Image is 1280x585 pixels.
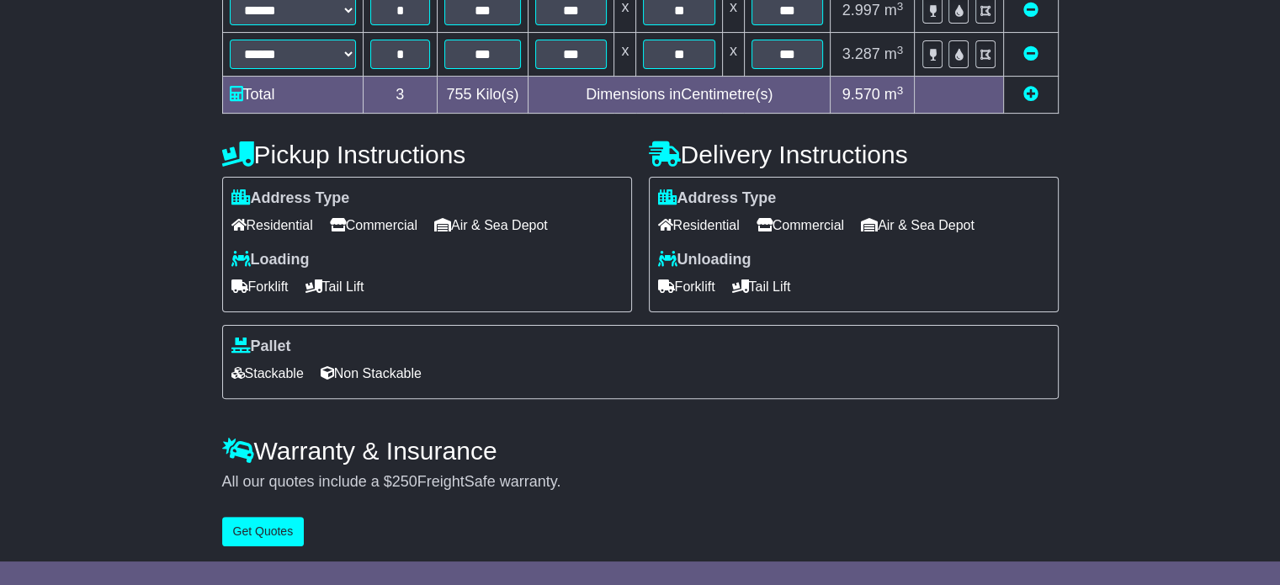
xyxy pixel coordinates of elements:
[1023,45,1038,62] a: Remove this item
[392,473,417,490] span: 250
[658,189,777,208] label: Address Type
[884,45,904,62] span: m
[722,33,744,77] td: x
[222,473,1059,492] div: All our quotes include a $ FreightSafe warranty.
[842,86,880,103] span: 9.570
[649,141,1059,168] h4: Delivery Instructions
[222,77,363,114] td: Total
[231,189,350,208] label: Address Type
[897,44,904,56] sup: 3
[222,437,1059,465] h4: Warranty & Insurance
[231,274,289,300] span: Forklift
[446,86,471,103] span: 755
[1023,86,1038,103] a: Add new item
[658,212,740,238] span: Residential
[321,360,422,386] span: Non Stackable
[658,251,752,269] label: Unloading
[231,251,310,269] label: Loading
[842,2,880,19] span: 2.997
[231,360,304,386] span: Stackable
[842,45,880,62] span: 3.287
[614,33,636,77] td: x
[363,77,437,114] td: 3
[757,212,844,238] span: Commercial
[437,77,528,114] td: Kilo(s)
[231,338,291,356] label: Pallet
[528,77,830,114] td: Dimensions in Centimetre(s)
[884,2,904,19] span: m
[658,274,715,300] span: Forklift
[1023,2,1038,19] a: Remove this item
[434,212,548,238] span: Air & Sea Depot
[330,212,417,238] span: Commercial
[231,212,313,238] span: Residential
[222,517,305,546] button: Get Quotes
[222,141,632,168] h4: Pickup Instructions
[305,274,364,300] span: Tail Lift
[884,86,904,103] span: m
[897,84,904,97] sup: 3
[861,212,975,238] span: Air & Sea Depot
[732,274,791,300] span: Tail Lift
